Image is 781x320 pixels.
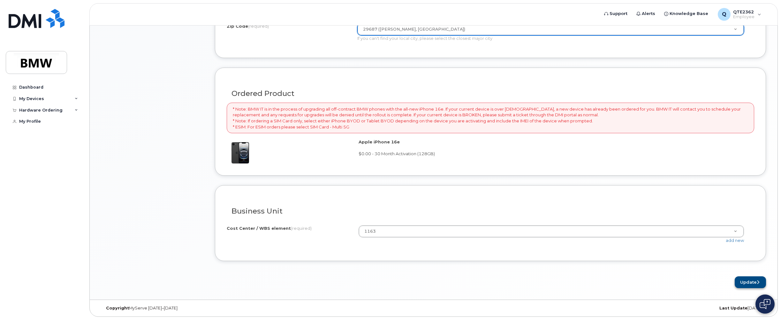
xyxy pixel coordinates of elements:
strong: Last Update [719,306,747,310]
strong: Copyright [106,306,129,310]
span: (required) [291,226,312,231]
a: 1163 [359,226,744,237]
div: QTE2362 [713,8,766,21]
a: Alerts [632,7,660,20]
a: 29687 ([PERSON_NAME], [GEOGRAPHIC_DATA]) [358,24,744,35]
div: [DATE] [544,306,766,311]
span: 29687 ([PERSON_NAME], [GEOGRAPHIC_DATA]) [359,26,465,32]
span: QTE2362 [733,9,754,14]
a: add new [726,238,744,243]
span: $0.00 - 30 Month Activation (128GB) [359,151,435,156]
span: Knowledge Base [670,11,708,17]
strong: Apple iPhone 16e [359,139,400,144]
span: Employee [733,14,754,19]
span: Q [722,11,726,18]
span: 1163 [360,229,376,234]
h3: Business Unit [231,207,749,215]
img: iphone16e.png [227,142,249,164]
div: MyServe [DATE]–[DATE] [101,306,323,311]
h3: Ordered Product [231,90,749,98]
div: If you can't find your local city, please select the closest major city [357,35,744,41]
label: Zip Code [227,23,269,29]
span: Support [610,11,627,17]
p: * Note: BMW IT is in the process of upgrading all off-contract BMW phones with the all-new iPhone... [233,106,748,130]
img: Open chat [760,299,770,309]
span: Alerts [642,11,655,17]
a: Support [600,7,632,20]
label: Cost Center / WBS element [227,225,312,231]
span: (required) [248,24,269,29]
a: Knowledge Base [660,7,713,20]
button: Update [735,276,766,288]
